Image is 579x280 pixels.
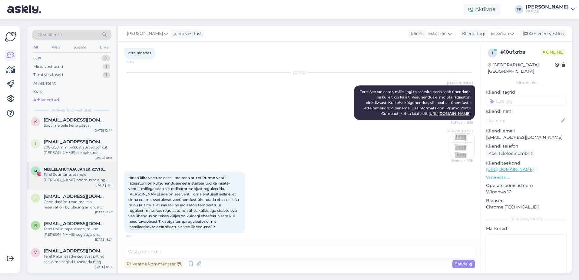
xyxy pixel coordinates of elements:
div: Klient [408,31,423,37]
div: TK [515,5,523,14]
div: [PERSON_NAME] [526,5,569,9]
span: vaarikas@hotmail.com [44,248,107,254]
span: ᴍ [34,168,37,173]
div: Web [51,43,61,51]
p: Windows 10 [486,189,567,195]
div: AI Assistent [33,80,56,86]
p: Operatsioonisüsteem [486,182,567,189]
div: 1 [103,64,110,70]
div: 0 [101,55,110,61]
div: Email [99,43,111,51]
div: Soovime teile kena päeva! [44,123,113,128]
div: 200-250 mm pikkust survevoolikut [PERSON_NAME] ole pakkuda. Pakkuda oleks 300 mm 1/2"sk ja 3/8" s... [44,145,113,155]
a: [PERSON_NAME]FEB AS [526,5,575,14]
div: [DATE] 8:47 [95,210,113,215]
div: Uus [33,55,41,61]
div: Tere! Palun saatke segistist pilt, et saaksime segisti tuvastada ning pakuda sobivat sisu. [44,254,113,265]
div: [DATE] [124,70,475,75]
span: ᴍᴇᴇʟᴇʟᴀʜᴜᴛᴀᴊᴀ ᴊᴀɴᴇᴋ ᴋɪᴠɪꜱᴀʟᴜ [44,166,107,172]
span: Nähtud ✓ 8:39 [450,120,473,125]
p: Brauser [486,198,567,204]
div: [DATE] 9:01 [96,183,113,187]
div: FEB AS [526,9,569,14]
span: i [35,141,36,146]
p: Kliendi tag'id [486,89,567,95]
span: [PERSON_NAME] [447,129,473,133]
span: ragnar.jaago1997@gmail.com [44,221,107,226]
span: tänan kiire vastuse eest... ma saan aru et Purmo ventil radiaatoril on külgühendusse eel installe... [128,175,240,229]
div: Tere! Palun täpsustage, millise [PERSON_NAME] segistiga on täpsemalt tegu? [44,226,113,237]
div: [DATE] 12:44 [94,128,113,133]
span: Online [541,49,565,55]
div: juhib vestlust [171,31,202,37]
div: Klienditugi [460,31,485,37]
input: Lisa tag [486,97,567,106]
div: 1 [103,72,110,78]
span: 1 [492,51,493,55]
span: Estonian [491,30,509,37]
p: Kliendi nimi [486,108,567,115]
img: Askly Logo [5,31,16,42]
p: Vaata edasi ... [486,175,567,180]
div: Kõik [33,88,42,95]
p: Klienditeekond [486,160,567,166]
span: ette tänades [128,51,151,55]
div: Tere! Suur tänu, et meie [PERSON_NAME] pöördusite ning oma ideed jagasite! Meil on hetkel turundu... [44,172,113,183]
div: Arhiveeritud [33,97,59,103]
div: Arhiveeri vestlus [520,30,566,38]
span: 9:09 [126,234,149,238]
span: 22:04 [126,60,149,64]
div: [GEOGRAPHIC_DATA], [GEOGRAPHIC_DATA] [488,62,555,75]
span: kerto.parl@gmail.com [44,117,107,123]
span: Saada [455,261,472,267]
a: [URL][DOMAIN_NAME] [428,111,471,116]
div: Socials [72,43,87,51]
span: [PERSON_NAME] [127,30,163,37]
img: Attachment [450,134,475,158]
span: r [34,223,37,228]
span: j [35,196,36,200]
div: Küsi telefoninumbrit [486,149,535,158]
span: Nähtud ✓ 8:39 [450,158,473,163]
div: [PERSON_NAME] [486,216,567,222]
span: [PERSON_NAME] [447,81,473,85]
span: v [34,250,37,255]
div: Kliendi info [486,80,567,85]
div: Privaatne kommentaar [124,260,183,268]
div: Minu vestlused [33,64,63,70]
div: [DATE] 8:24 [95,237,113,242]
div: Tiimi vestlused [33,72,63,78]
div: # 10ufxrba [501,48,541,56]
a: [URL][DOMAIN_NAME] [486,167,534,172]
div: All [32,43,39,51]
span: Estonian [428,30,447,37]
div: [DATE] 10:13 [94,155,113,160]
input: Lisa nimi [486,117,560,124]
p: Kliendi telefon [486,143,567,149]
div: Good day! You can make a reservation by placing an order through the online store and selecting a... [44,199,113,210]
span: Otsi kliente [38,32,62,38]
p: [EMAIL_ADDRESS][DOMAIN_NAME] [486,134,567,141]
div: Aktiivne [463,4,500,15]
span: justparadise5@gmail.com [44,194,107,199]
span: info.3ap@gmail.com [44,139,107,145]
span: k [34,119,37,124]
p: Kliendi email [486,128,567,134]
p: Märkmed [486,225,567,232]
div: [DATE] 8:04 [95,265,113,269]
p: Chrome [TECHNICAL_ID] [486,204,567,210]
span: Arhiveeritud vestlused [51,108,92,113]
span: Tere! See radiaator, mille lingi te saatsite, seda saab ühendada nii küljelt kui ka alt. Veeühend... [360,89,471,116]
